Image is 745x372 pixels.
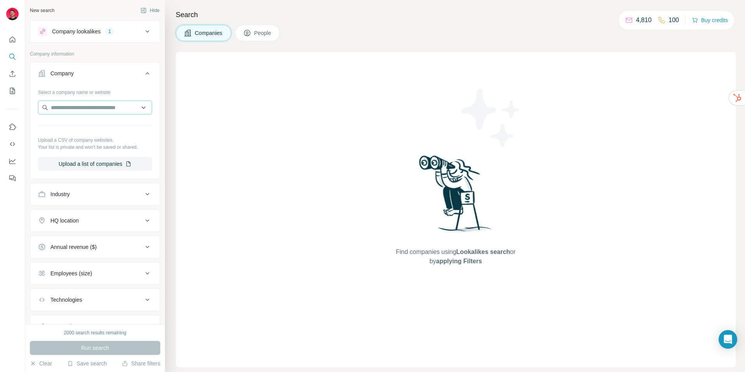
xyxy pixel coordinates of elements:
[38,86,152,96] div: Select a company name or website
[692,15,728,26] button: Buy credits
[64,329,126,336] div: 2000 search results remaining
[456,83,526,153] img: Surfe Illustration - Stars
[636,16,651,25] p: 4,810
[30,22,160,41] button: Company lookalikes1
[6,171,19,185] button: Feedback
[719,330,737,349] div: Open Intercom Messenger
[195,29,223,37] span: Companies
[30,64,160,86] button: Company
[30,238,160,256] button: Annual revenue ($)
[30,317,160,335] button: Keywords
[393,247,518,266] span: Find companies using or by
[50,243,97,251] div: Annual revenue ($)
[105,28,114,35] div: 1
[6,137,19,151] button: Use Surfe API
[6,120,19,134] button: Use Surfe on LinkedIn
[38,137,152,144] p: Upload a CSV of company websites.
[30,360,52,367] button: Clear
[50,70,74,77] div: Company
[416,153,496,240] img: Surfe Illustration - Woman searching with binoculars
[176,9,736,20] h4: Search
[135,5,165,16] button: Hide
[67,360,107,367] button: Save search
[122,360,160,367] button: Share filters
[38,157,152,171] button: Upload a list of companies
[436,258,482,264] span: applying Filters
[30,290,160,309] button: Technologies
[30,264,160,283] button: Employees (size)
[6,84,19,98] button: My lists
[6,8,19,20] img: Avatar
[38,144,152,151] p: Your list is private and won't be saved or shared.
[50,296,82,304] div: Technologies
[50,269,92,277] div: Employees (size)
[6,50,19,64] button: Search
[52,28,100,35] div: Company lookalikes
[456,249,510,255] span: Lookalikes search
[30,7,54,14] div: New search
[6,67,19,81] button: Enrich CSV
[50,190,70,198] div: Industry
[50,217,79,224] div: HQ location
[669,16,679,25] p: 100
[6,33,19,47] button: Quick start
[50,322,74,330] div: Keywords
[254,29,272,37] span: People
[6,154,19,168] button: Dashboard
[30,185,160,203] button: Industry
[30,50,160,57] p: Company information
[30,211,160,230] button: HQ location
